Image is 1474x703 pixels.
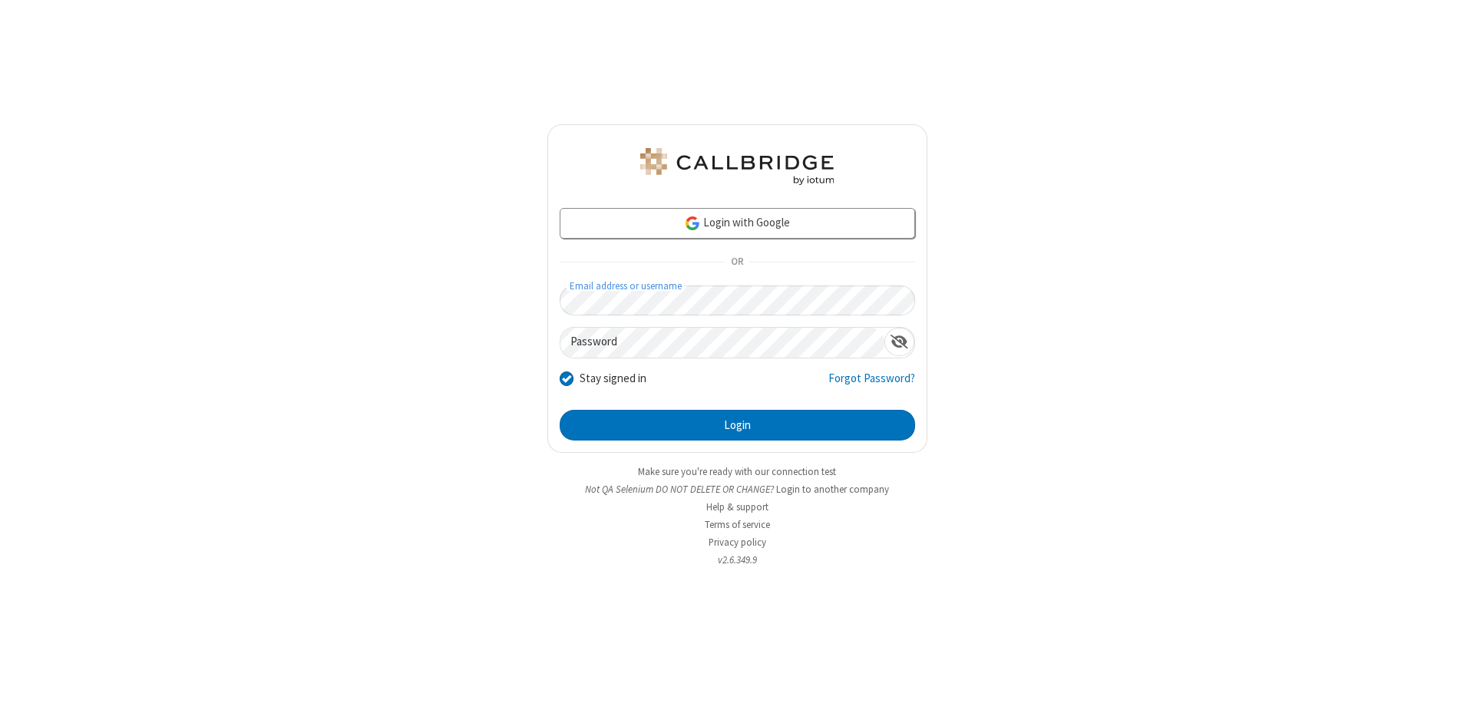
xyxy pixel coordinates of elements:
a: Login with Google [560,208,915,239]
li: v2.6.349.9 [547,553,927,567]
a: Help & support [706,500,768,513]
img: google-icon.png [684,215,701,232]
li: Not QA Selenium DO NOT DELETE OR CHANGE? [547,482,927,497]
img: QA Selenium DO NOT DELETE OR CHANGE [637,148,837,185]
a: Make sure you're ready with our connection test [638,465,836,478]
button: Login [560,410,915,441]
a: Terms of service [705,518,770,531]
div: Show password [884,328,914,356]
input: Email address or username [560,285,915,315]
button: Login to another company [776,482,889,497]
input: Password [560,328,884,358]
a: Forgot Password? [828,370,915,399]
label: Stay signed in [580,370,646,388]
span: OR [725,252,749,273]
a: Privacy policy [709,536,766,549]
